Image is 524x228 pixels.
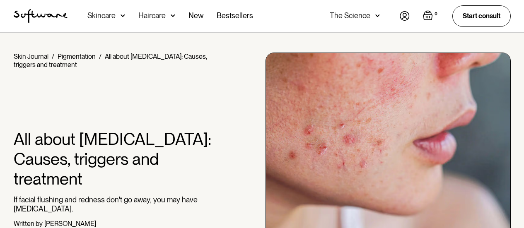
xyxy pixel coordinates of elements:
div: / [99,53,101,60]
a: Pigmentation [58,53,96,60]
div: The Science [330,12,370,20]
div: / [52,53,54,60]
img: Software Logo [14,9,68,23]
img: arrow down [121,12,125,20]
div: Written by [14,220,43,228]
div: All about [MEDICAL_DATA]: Causes, triggers and treatment [14,53,207,69]
a: Start consult [452,5,511,26]
div: Skincare [87,12,116,20]
img: arrow down [171,12,175,20]
div: Haircare [138,12,166,20]
p: If facial flushing and redness don't go away, you may have [MEDICAL_DATA]. [14,195,217,213]
a: Open empty cart [423,10,439,22]
h1: All about [MEDICAL_DATA]: Causes, triggers and treatment [14,129,217,189]
div: [PERSON_NAME] [44,220,96,228]
a: Skin Journal [14,53,48,60]
div: 0 [433,10,439,18]
a: home [14,9,68,23]
img: arrow down [375,12,380,20]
